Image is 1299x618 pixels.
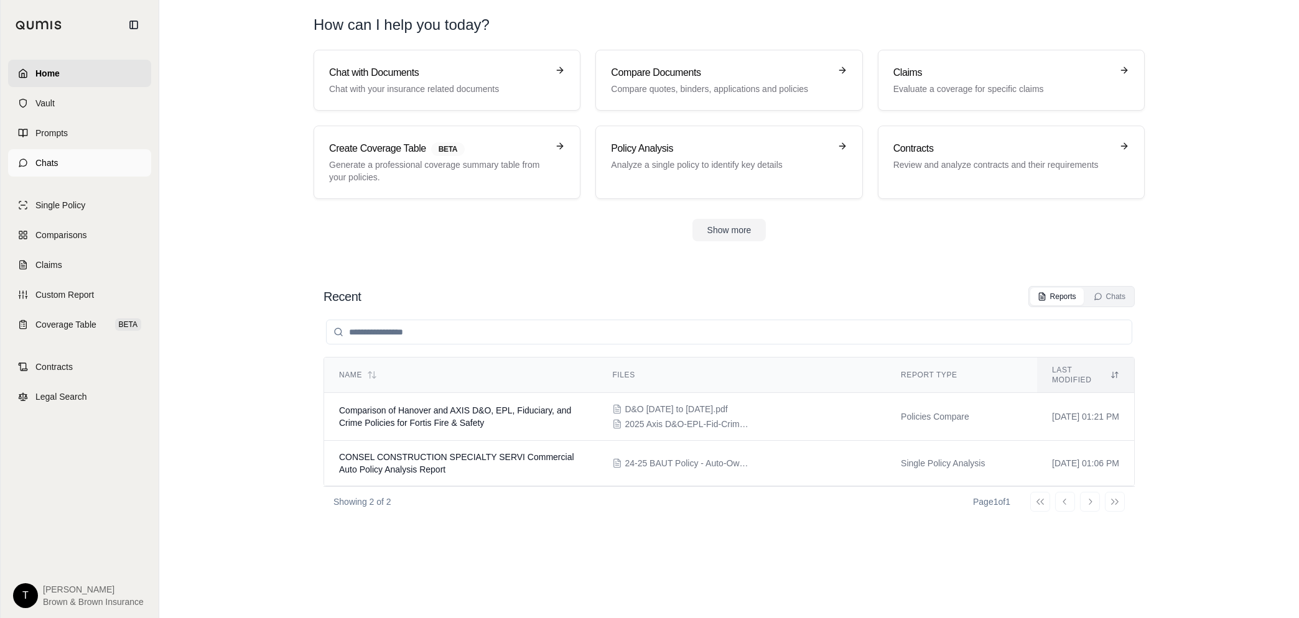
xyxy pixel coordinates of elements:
button: Reports [1030,288,1084,305]
h1: How can I help you today? [314,15,1145,35]
span: CONSEL CONSTRUCTION SPECIALTY SERVI Commercial Auto Policy Analysis Report [339,452,574,474]
span: [PERSON_NAME] [43,583,144,596]
a: Chat with DocumentsChat with your insurance related documents [314,50,580,111]
div: Chats [1094,292,1125,302]
td: Single Policy Analysis [886,441,1037,486]
a: Custom Report [8,281,151,308]
a: Vault [8,90,151,117]
a: Legal Search [8,383,151,410]
p: Analyze a single policy to identify key details [611,159,829,171]
button: Show more [692,219,766,241]
button: Collapse sidebar [124,15,144,35]
button: Chats [1086,288,1133,305]
span: 24-25 BAUT Policy - Auto-Owners Insurance Company eff 09252024.pdf [625,457,749,469]
td: [DATE] 01:21 PM [1037,393,1134,441]
span: Chats [35,157,58,169]
span: BETA [115,318,141,331]
h3: Claims [893,65,1112,80]
h3: Compare Documents [611,65,829,80]
h3: Contracts [893,141,1112,156]
a: Coverage TableBETA [8,311,151,338]
span: Single Policy [35,199,85,211]
div: T [13,583,38,608]
h3: Policy Analysis [611,141,829,156]
a: Chats [8,149,151,177]
span: Comparison of Hanover and AXIS D&O, EPL, Fiduciary, and Crime Policies for Fortis Fire & Safety [339,405,571,428]
a: ClaimsEvaluate a coverage for specific claims [878,50,1145,111]
a: Claims [8,251,151,279]
span: 2025 Axis D&O-EPL-Fid-Crime Policy - Fortis Fire.pdf [625,418,749,430]
h3: Chat with Documents [329,65,547,80]
p: Showing 2 of 2 [333,496,391,508]
a: Policy AnalysisAnalyze a single policy to identify key details [595,126,862,199]
span: D&O 9-1-24 to 5-1-25.pdf [625,403,727,415]
a: Comparisons [8,221,151,249]
span: Prompts [35,127,68,139]
td: Policies Compare [886,393,1037,441]
p: Evaluate a coverage for specific claims [893,83,1112,95]
p: Compare quotes, binders, applications and policies [611,83,829,95]
span: Legal Search [35,390,87,403]
div: Page 1 of 1 [973,496,1010,508]
span: Coverage Table [35,318,96,331]
a: Single Policy [8,191,151,219]
span: Brown & Brown Insurance [43,596,144,608]
td: [DATE] 01:06 PM [1037,441,1134,486]
th: Files [597,357,886,393]
a: Prompts [8,119,151,147]
span: Custom Report [35,288,94,301]
a: Home [8,60,151,87]
div: Last modified [1052,365,1119,385]
a: Contracts [8,353,151,380]
h2: Recent [324,288,361,305]
div: Reports [1038,292,1076,302]
h3: Create Coverage Table [329,141,547,156]
span: Contracts [35,361,73,373]
span: Claims [35,259,62,271]
a: Compare DocumentsCompare quotes, binders, applications and policies [595,50,862,111]
span: BETA [431,142,465,156]
a: ContractsReview and analyze contracts and their requirements [878,126,1145,199]
span: Vault [35,97,55,109]
span: Home [35,67,60,80]
p: Chat with your insurance related documents [329,83,547,95]
p: Generate a professional coverage summary table from your policies. [329,159,547,183]
span: Comparisons [35,229,86,241]
a: Create Coverage TableBETAGenerate a professional coverage summary table from your policies. [314,126,580,199]
p: Review and analyze contracts and their requirements [893,159,1112,171]
img: Qumis Logo [16,21,62,30]
div: Name [339,370,582,380]
th: Report Type [886,357,1037,393]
